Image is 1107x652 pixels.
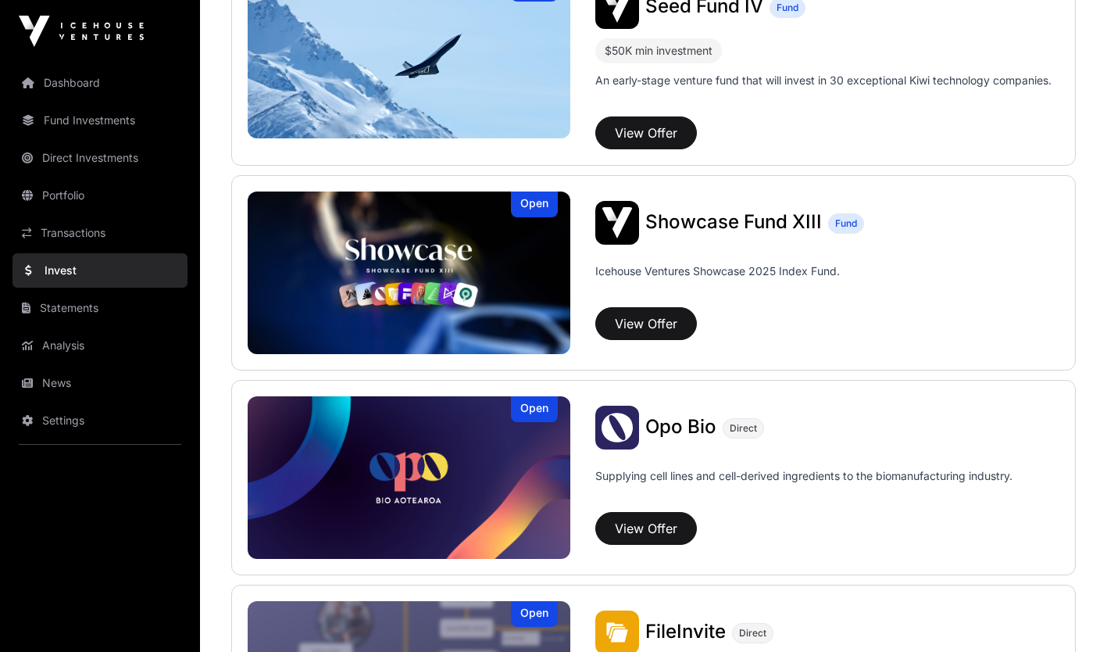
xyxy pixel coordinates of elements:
img: Opo Bio [248,396,570,559]
div: Open [511,192,558,217]
span: Opo Bio [645,415,716,438]
p: An early-stage venture fund that will invest in 30 exceptional Kiwi technology companies. [595,73,1052,88]
iframe: Chat Widget [1029,577,1107,652]
div: Open [511,396,558,422]
span: Direct [739,627,766,639]
a: FileInvite [645,622,726,643]
a: Dashboard [12,66,187,100]
a: Opo Bio [645,417,716,438]
div: Open [511,601,558,627]
div: $50K min investment [605,41,712,60]
p: Supplying cell lines and cell-derived ingredients to the biomanufacturing industry. [595,468,1012,484]
button: View Offer [595,307,697,340]
a: Settings [12,403,187,438]
button: View Offer [595,116,697,149]
a: News [12,366,187,400]
span: FileInvite [645,620,726,643]
span: Fund [835,217,857,230]
span: Direct [730,422,757,435]
a: Invest [12,253,187,288]
div: $50K min investment [595,38,722,63]
img: Icehouse Ventures Logo [19,16,144,47]
a: Portfolio [12,178,187,213]
a: Opo BioOpen [248,396,570,559]
img: Showcase Fund XIII [248,192,570,354]
a: Analysis [12,328,187,363]
a: Showcase Fund XIII [645,213,822,233]
img: Showcase Fund XIII [595,201,639,245]
p: Icehouse Ventures Showcase 2025 Index Fund. [595,263,840,279]
a: Direct Investments [12,141,187,175]
a: Fund Investments [12,103,187,138]
a: Showcase Fund XIIIOpen [248,192,570,354]
span: Showcase Fund XIII [645,210,822,233]
a: Statements [12,291,187,325]
span: Fund [777,2,798,14]
a: Transactions [12,216,187,250]
button: View Offer [595,512,697,545]
img: Opo Bio [595,406,639,450]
